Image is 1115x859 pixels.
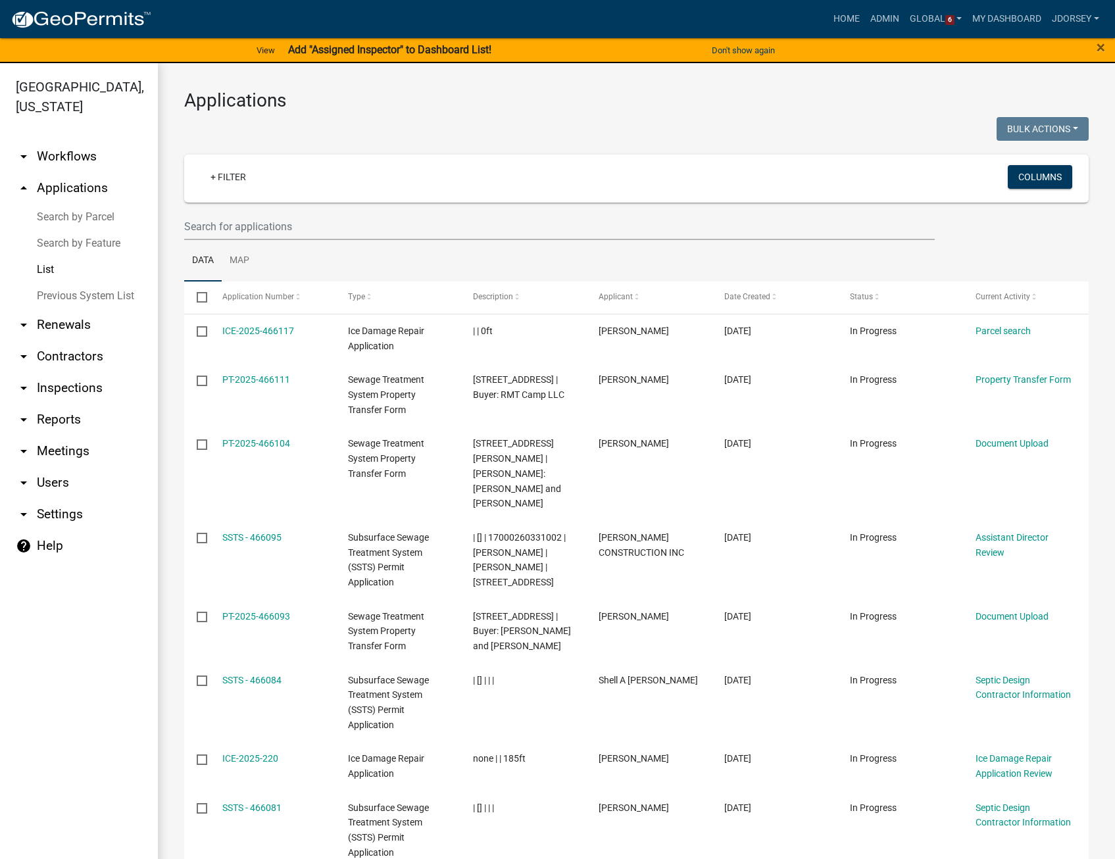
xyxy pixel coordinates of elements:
span: Subsurface Sewage Treatment System (SSTS) Permit Application [348,802,429,858]
span: Current Activity [976,292,1030,301]
a: Septic Design Contractor Information [976,802,1071,828]
a: Assistant Director Review [976,532,1049,558]
span: In Progress [850,438,897,449]
i: arrow_drop_down [16,506,32,522]
a: + Filter [200,165,257,189]
span: × [1097,38,1105,57]
i: arrow_drop_down [16,475,32,491]
a: View [251,39,280,61]
span: In Progress [850,802,897,813]
span: Sewage Treatment System Property Transfer Form [348,374,424,415]
i: arrow_drop_up [16,180,32,196]
span: Kelsey Stender [599,438,669,449]
button: Close [1097,39,1105,55]
span: 214 VASA AVE W | Buyer: Derek Knuti and Britny Benson [473,611,571,652]
span: Applicant [599,292,633,301]
span: In Progress [850,611,897,622]
a: Property Transfer Form [976,374,1071,385]
button: Bulk Actions [997,117,1089,141]
datatable-header-cell: Status [837,282,963,313]
span: 36154 SILVER LAKE RD N | Buyer: RMT Camp LLC [473,374,564,400]
a: Admin [865,7,904,32]
span: | | 0ft [473,326,493,336]
span: Application Number [222,292,294,301]
span: Don Arvidson [599,326,669,336]
span: Jill Wagner [599,374,669,385]
span: Type [348,292,365,301]
button: Don't show again [706,39,780,61]
a: My Dashboard [967,7,1047,32]
span: | [] | 17000260331002 | PAUL QUINNILD | CAROL QUINNILD | 47231 CO HWY 31 [473,532,566,587]
span: 08/19/2025 [724,532,751,543]
span: 08/19/2025 [724,611,751,622]
span: Ice Damage Repair Application [348,753,424,779]
span: Don Arvidson [599,753,669,764]
span: | [] | | | [473,675,494,685]
span: 08/19/2025 [724,374,751,385]
datatable-header-cell: Current Activity [963,282,1089,313]
datatable-header-cell: Description [460,282,586,313]
span: EGGE CONSTRUCTION INC [599,532,684,558]
span: Sewage Treatment System Property Transfer Form [348,438,424,479]
span: Status [850,292,873,301]
span: 08/19/2025 [724,438,751,449]
i: arrow_drop_down [16,412,32,428]
a: SSTS - 466081 [222,802,282,813]
a: SSTS - 466084 [222,675,282,685]
a: PT-2025-466104 [222,438,290,449]
datatable-header-cell: Applicant [586,282,712,313]
a: ICE-2025-466117 [222,326,294,336]
span: none | | 185ft [473,753,526,764]
a: Map [222,240,257,282]
span: 08/19/2025 [724,326,751,336]
span: 34002 FISKE VIEW DR | Buyer: Eric C. Ewan and Catherine J.A. Ewan [473,438,561,508]
span: In Progress [850,753,897,764]
a: Document Upload [976,611,1049,622]
span: Ice Damage Repair Application [348,326,424,351]
span: Scott M Ellingson [599,802,669,813]
input: Search for applications [184,213,935,240]
a: PT-2025-466111 [222,374,290,385]
button: Columns [1008,165,1072,189]
i: help [16,538,32,554]
a: Document Upload [976,438,1049,449]
span: 08/19/2025 [724,675,751,685]
a: ICE-2025-220 [222,753,278,764]
i: arrow_drop_down [16,443,32,459]
a: Septic Design Contractor Information [976,675,1071,700]
i: arrow_drop_down [16,317,32,333]
span: Subsurface Sewage Treatment System (SSTS) Permit Application [348,675,429,730]
a: jdorsey [1047,7,1104,32]
datatable-header-cell: Application Number [209,282,335,313]
span: In Progress [850,326,897,336]
i: arrow_drop_down [16,380,32,396]
span: In Progress [850,532,897,543]
a: SSTS - 466095 [222,532,282,543]
span: Beth M McDonald [599,611,669,622]
a: Ice Damage Repair Application Review [976,753,1053,779]
span: Sewage Treatment System Property Transfer Form [348,611,424,652]
a: Home [828,7,865,32]
strong: Add "Assigned Inspector" to Dashboard List! [288,43,491,56]
a: Data [184,240,222,282]
span: In Progress [850,374,897,385]
span: Subsurface Sewage Treatment System (SSTS) Permit Application [348,532,429,587]
i: arrow_drop_down [16,149,32,164]
a: PT-2025-466093 [222,611,290,622]
h3: Applications [184,89,1089,112]
datatable-header-cell: Select [184,282,209,313]
span: Description [473,292,513,301]
span: 08/19/2025 [724,753,751,764]
a: Parcel search [976,326,1031,336]
span: | [] | | | [473,802,494,813]
span: Shell A Jevne [599,675,698,685]
span: In Progress [850,675,897,685]
datatable-header-cell: Date Created [712,282,837,313]
a: Global6 [904,7,968,32]
span: 08/19/2025 [724,802,751,813]
datatable-header-cell: Type [335,282,460,313]
i: arrow_drop_down [16,349,32,364]
span: Date Created [724,292,770,301]
span: 6 [945,15,954,26]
